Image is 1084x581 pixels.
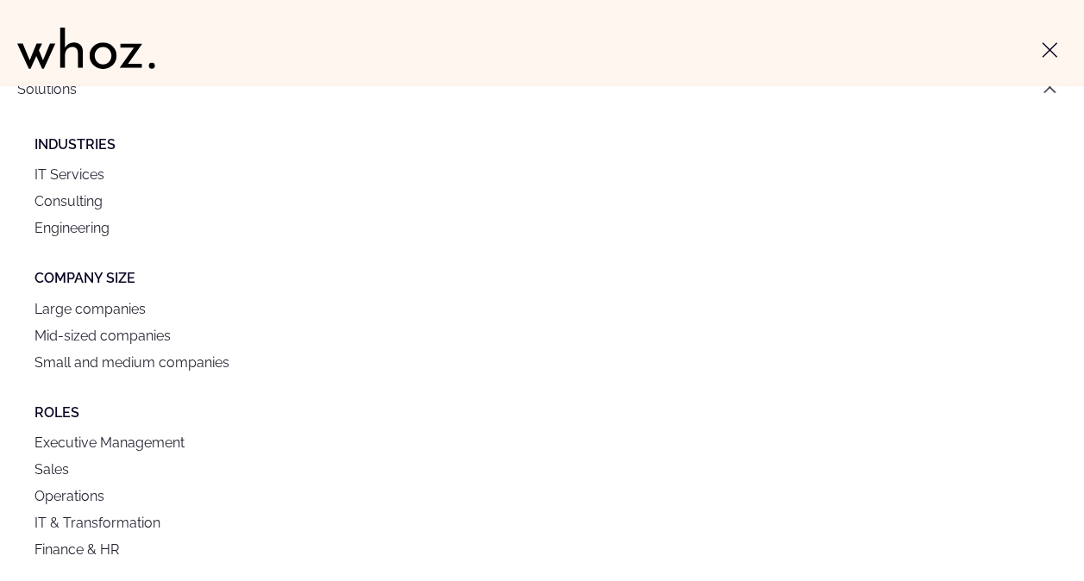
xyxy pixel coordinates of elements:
iframe: Chatbot [970,467,1060,557]
button: Toggle menu [1032,33,1067,67]
a: Finance & HR [34,536,1050,563]
a: Mid-sized companies [34,322,1050,349]
a: Consulting [34,188,1050,215]
p: Industries [34,135,1050,154]
p: Roles [34,403,1050,422]
a: IT & Transformation [34,509,1050,536]
a: Sales [34,456,1050,483]
a: Executive Management [34,429,1050,456]
p: Company size [34,269,1050,288]
a: Small and medium companies [34,349,1050,376]
a: Engineering [34,215,1050,241]
a: IT Services [34,161,1050,188]
button: Solutions [17,71,1067,108]
a: Large companies [34,296,1050,322]
a: Operations [34,483,1050,509]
